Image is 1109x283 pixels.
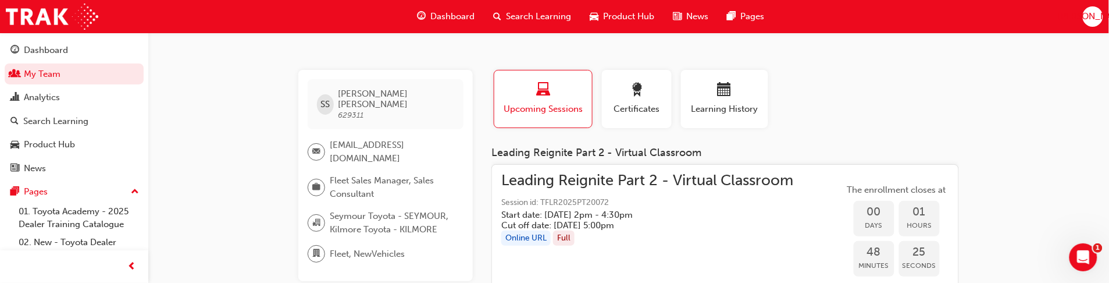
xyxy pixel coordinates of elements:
[740,10,764,23] span: Pages
[10,140,19,150] span: car-icon
[681,70,768,128] button: Learning History
[506,10,571,23] span: Search Learning
[673,9,682,24] span: news-icon
[603,10,654,23] span: Product Hub
[580,5,664,29] a: car-iconProduct Hub
[1083,6,1103,27] button: [PERSON_NAME]
[611,102,663,116] span: Certificates
[5,63,144,85] a: My Team
[330,174,454,200] span: Fleet Sales Manager, Sales Consultant
[854,206,894,219] span: 00
[5,158,144,179] a: News
[686,10,708,23] span: News
[501,220,775,231] h5: Cut off date: [DATE] 5:00pm
[5,40,144,61] a: Dashboard
[23,115,88,128] div: Search Learning
[14,234,144,264] a: 02. New - Toyota Dealer Induction
[1093,243,1103,253] span: 1
[312,144,320,160] span: email-icon
[5,111,144,132] a: Search Learning
[854,259,894,273] span: Minutes
[493,9,501,24] span: search-icon
[501,210,775,220] h5: Start date: [DATE] 2pm - 4:30pm
[10,187,19,197] span: pages-icon
[10,164,19,174] span: news-icon
[630,83,644,98] span: award-icon
[24,138,75,151] div: Product Hub
[312,215,320,231] span: organisation-icon
[10,69,19,80] span: people-icon
[899,259,940,273] span: Seconds
[718,83,732,98] span: calendar-icon
[131,185,139,200] span: up-icon
[553,231,575,246] div: Full
[10,116,19,127] span: search-icon
[312,246,320,261] span: department-icon
[727,9,736,24] span: pages-icon
[602,70,672,128] button: Certificates
[503,102,583,116] span: Upcoming Sessions
[536,83,550,98] span: laptop-icon
[899,219,940,232] span: Hours
[1069,243,1097,271] iframe: Intercom live chat
[24,162,46,175] div: News
[501,196,794,210] span: Session id: TFLR2025PT20072
[330,210,454,236] span: Seymour Toyota - SEYMOUR, Kilmore Toyota - KILMORE
[320,98,330,111] span: SS
[5,181,144,203] button: Pages
[899,246,940,259] span: 25
[664,5,718,29] a: news-iconNews
[501,174,794,188] span: Leading Reignite Part 2 - Virtual Classroom
[844,183,949,197] span: The enrollment closes at
[10,45,19,56] span: guage-icon
[24,185,48,199] div: Pages
[501,231,551,246] div: Online URL
[854,246,894,259] span: 48
[718,5,773,29] a: pages-iconPages
[494,70,593,128] button: Upcoming Sessions
[690,102,759,116] span: Learning History
[5,37,144,181] button: DashboardMy TeamAnalyticsSearch LearningProduct HubNews
[430,10,475,23] span: Dashboard
[330,139,454,165] span: [EMAIL_ADDRESS][DOMAIN_NAME]
[330,247,405,261] span: Fleet, NewVehicles
[417,9,426,24] span: guage-icon
[24,44,68,57] div: Dashboard
[899,206,940,219] span: 01
[5,87,144,108] a: Analytics
[5,134,144,155] a: Product Hub
[128,260,137,274] span: prev-icon
[14,203,144,234] a: 01. Toyota Academy - 2025 Dealer Training Catalogue
[312,180,320,195] span: briefcase-icon
[24,91,60,104] div: Analytics
[590,9,598,24] span: car-icon
[6,3,98,30] img: Trak
[338,110,364,120] span: 629311
[484,5,580,29] a: search-iconSearch Learning
[10,93,19,103] span: chart-icon
[854,219,894,232] span: Days
[338,89,454,109] span: [PERSON_NAME] [PERSON_NAME]
[491,147,959,160] div: Leading Reignite Part 2 - Virtual Classroom
[408,5,484,29] a: guage-iconDashboard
